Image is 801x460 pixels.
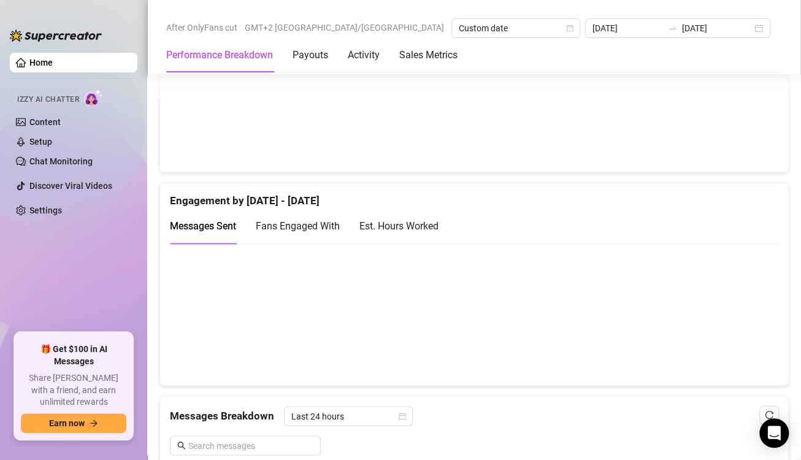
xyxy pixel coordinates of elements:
span: GMT+2 [GEOGRAPHIC_DATA]/[GEOGRAPHIC_DATA] [245,18,444,37]
div: Payouts [293,48,328,63]
div: Est. Hours Worked [359,218,439,234]
span: Earn now [49,418,85,428]
div: Sales Metrics [399,48,458,63]
span: reload [765,410,773,419]
input: Search messages [188,439,313,452]
span: After OnlyFans cut [166,18,237,37]
span: Custom date [459,19,573,37]
span: to [667,23,677,33]
div: Performance Breakdown [166,48,273,63]
span: 🎁 Get $100 in AI Messages [21,343,126,367]
span: Fans Engaged With [256,220,340,232]
span: search [177,441,186,450]
div: Open Intercom Messenger [759,418,789,448]
span: calendar [399,412,406,420]
input: End date [682,21,752,35]
span: Izzy AI Chatter [17,94,79,105]
a: Discover Viral Videos [29,181,112,191]
span: calendar [566,25,573,32]
span: swap-right [667,23,677,33]
button: Earn nowarrow-right [21,413,126,433]
div: Activity [348,48,380,63]
a: Home [29,58,53,67]
a: Setup [29,137,52,147]
a: Chat Monitoring [29,156,93,166]
a: Content [29,117,61,127]
a: Settings [29,205,62,215]
div: Engagement by [DATE] - [DATE] [170,183,778,209]
span: Last 24 hours [291,407,405,425]
input: Start date [592,21,662,35]
span: Share [PERSON_NAME] with a friend, and earn unlimited rewards [21,372,126,408]
img: AI Chatter [84,89,103,107]
div: Messages Breakdown [170,406,778,426]
span: arrow-right [90,419,98,427]
span: Messages Sent [170,220,236,232]
img: logo-BBDzfeDw.svg [10,29,102,42]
